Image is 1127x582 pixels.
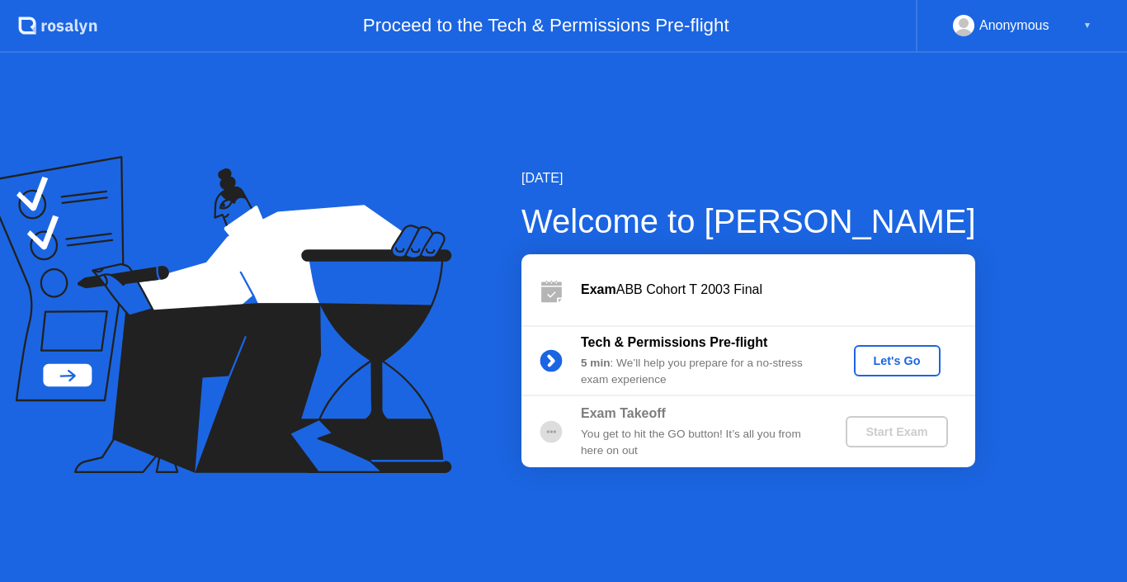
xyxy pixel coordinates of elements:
[521,168,976,188] div: [DATE]
[581,355,818,389] div: : We’ll help you prepare for a no-stress exam experience
[979,15,1049,36] div: Anonymous
[861,354,934,367] div: Let's Go
[581,280,975,300] div: ABB Cohort T 2003 Final
[1083,15,1092,36] div: ▼
[854,345,941,376] button: Let's Go
[846,416,947,447] button: Start Exam
[581,357,611,369] b: 5 min
[581,335,767,349] b: Tech & Permissions Pre-flight
[581,426,818,460] div: You get to hit the GO button! It’s all you from here on out
[852,425,941,438] div: Start Exam
[581,282,616,296] b: Exam
[521,196,976,246] div: Welcome to [PERSON_NAME]
[581,406,666,420] b: Exam Takeoff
